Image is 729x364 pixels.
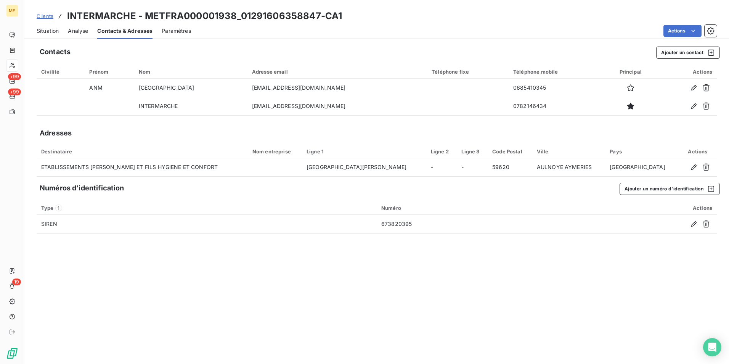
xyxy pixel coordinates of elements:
[247,79,427,97] td: [EMAIL_ADDRESS][DOMAIN_NAME]
[302,158,426,177] td: [GEOGRAPHIC_DATA][PERSON_NAME]
[37,13,53,19] span: Clients
[37,158,248,177] td: ETABLISSEMENTS [PERSON_NAME] ET FILS HYGIENE ET CONFORT
[656,47,720,59] button: Ajouter un contact
[139,69,243,75] div: Nom
[532,158,605,177] td: AULNOYE AYMERIES
[97,27,153,35] span: Contacts & Adresses
[307,148,422,155] div: Ligne 1
[663,25,702,37] button: Actions
[377,215,561,233] td: 673820395
[6,347,18,359] img: Logo LeanPay
[509,97,603,115] td: 0782146434
[85,79,134,97] td: ANM
[55,205,62,211] span: 1
[683,148,712,155] div: Actions
[6,5,18,17] div: ME
[67,9,342,23] h3: INTERMARCHE - METFRA000001938_01291606358847-CA1
[41,148,243,155] div: Destinataire
[252,69,422,75] div: Adresse email
[663,69,712,75] div: Actions
[537,148,601,155] div: Ville
[89,69,129,75] div: Prénom
[40,128,72,139] h5: Adresses
[608,69,654,75] div: Principal
[610,148,674,155] div: Pays
[426,158,457,177] td: -
[513,69,599,75] div: Téléphone mobile
[381,205,557,211] div: Numéro
[703,338,721,356] div: Open Intercom Messenger
[492,148,528,155] div: Code Postal
[162,27,191,35] span: Paramètres
[432,69,504,75] div: Téléphone fixe
[68,27,88,35] span: Analyse
[431,148,453,155] div: Ligne 2
[40,47,71,57] h5: Contacts
[134,79,247,97] td: [GEOGRAPHIC_DATA]
[37,27,59,35] span: Situation
[41,205,372,211] div: Type
[41,69,80,75] div: Civilité
[509,79,603,97] td: 0685410345
[134,97,247,115] td: INTERMARCHE
[12,279,21,285] span: 19
[8,89,21,95] span: +99
[566,205,712,211] div: Actions
[620,183,720,195] button: Ajouter un numéro d’identification
[37,215,377,233] td: SIREN
[457,158,488,177] td: -
[247,97,427,115] td: [EMAIL_ADDRESS][DOMAIN_NAME]
[8,73,21,80] span: +99
[40,183,124,193] h5: Numéros d’identification
[488,158,532,177] td: 59620
[37,12,53,20] a: Clients
[252,148,297,155] div: Nom entreprise
[605,158,679,177] td: [GEOGRAPHIC_DATA]
[461,148,483,155] div: Ligne 3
